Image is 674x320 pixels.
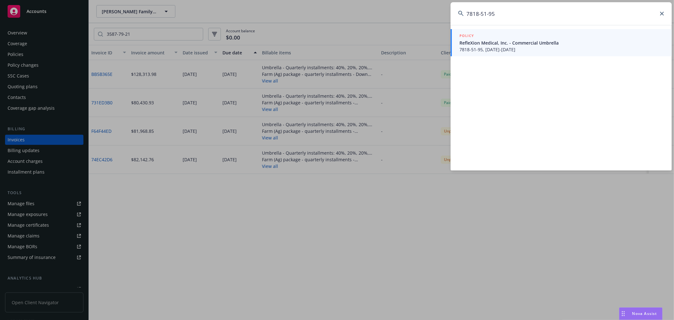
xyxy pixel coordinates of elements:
[451,29,672,56] a: POLICYRefleXion Medical, Inc. - Commercial Umbrella7818-51-95, [DATE]-[DATE]
[451,2,672,25] input: Search...
[459,46,664,53] span: 7818-51-95, [DATE]-[DATE]
[459,40,664,46] span: RefleXion Medical, Inc. - Commercial Umbrella
[619,308,627,320] div: Drag to move
[619,307,663,320] button: Nova Assist
[632,311,657,316] span: Nova Assist
[459,33,474,39] h5: POLICY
